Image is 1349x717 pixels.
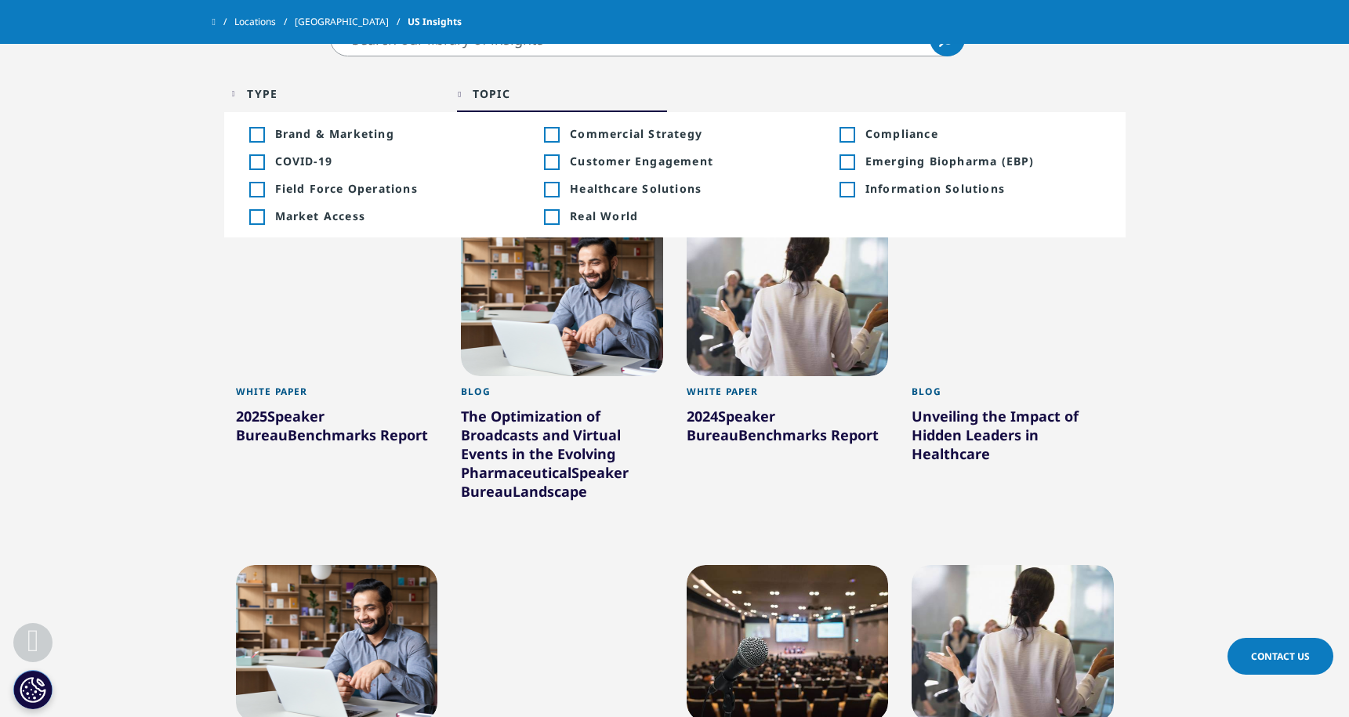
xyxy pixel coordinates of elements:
[570,154,805,168] span: Customer Engagement
[544,210,558,224] div: Inclusion filter on Real World; 1 result
[865,126,1101,141] span: Compliance
[822,147,1118,175] li: Inclusion filter on Emerging Biopharma (EBP); 1 result
[939,31,955,47] svg: Search
[275,208,510,223] span: Market Access
[527,175,822,202] li: Inclusion filter on Healthcare Solutions; 1 result
[1251,650,1310,663] span: Contact Us
[234,8,295,36] a: Locations
[822,175,1118,202] li: Inclusion filter on Information Solutions; 2 results
[527,120,822,147] li: Inclusion filter on Commercial Strategy; 6 results
[912,376,1114,504] a: Blog Unveiling the Impact of Hidden Leaders in Healthcare
[249,210,263,224] div: Inclusion filter on Market Access; 1 result
[839,155,854,169] div: Inclusion filter on Emerging Biopharma (EBP); 1 result
[839,128,854,142] div: Inclusion filter on Compliance; 1 result
[865,154,1101,168] span: Emerging Biopharma (EBP)
[527,202,822,230] li: Inclusion filter on Real World; 1 result
[527,147,822,175] li: Inclusion filter on Customer Engagement; 4 results
[461,376,663,541] a: Blog The Optimization of Broadcasts and Virtual Events in the Evolving PharmaceuticalSpeaker Bure...
[232,202,528,230] li: Inclusion filter on Market Access; 1 result
[687,386,889,407] div: White Paper
[408,8,462,36] span: US Insights
[275,154,510,168] span: COVID-19
[232,120,528,147] li: Inclusion filter on Brand & Marketing; 1 result
[839,183,854,197] div: Inclusion filter on Information Solutions; 2 results
[865,181,1101,196] span: Information Solutions
[571,463,629,482] span: Speaker
[687,376,889,485] a: White Paper 2024Speaker BureauBenchmarks Report
[544,183,558,197] div: Inclusion filter on Healthcare Solutions; 1 result
[232,175,528,202] li: Inclusion filter on Field Force Operations; 4 results
[249,155,263,169] div: Inclusion filter on COVID-19; 3 results
[1228,638,1333,675] a: Contact Us
[544,128,558,142] div: Inclusion filter on Commercial Strategy; 6 results
[267,407,325,425] span: Speaker
[570,126,805,141] span: Commercial Strategy
[249,183,263,197] div: Inclusion filter on Field Force Operations; 4 results
[236,407,438,451] div: 2025 Benchmarks Report
[247,86,277,101] div: Type facet.
[912,407,1114,469] div: Unveiling the Impact of Hidden Leaders in Healthcare
[236,425,288,444] span: Bureau
[822,120,1118,147] li: Inclusion filter on Compliance; 1 result
[13,670,53,709] button: Cookies Settings
[461,482,513,501] span: Bureau
[236,386,438,407] div: White Paper
[249,128,263,142] div: Inclusion filter on Brand & Marketing; 1 result
[718,407,775,425] span: Speaker
[473,86,510,101] div: Topic facet.
[232,147,528,175] li: Inclusion filter on COVID-19; 3 results
[461,407,663,507] div: The Optimization of Broadcasts and Virtual Events in the Evolving Pharmaceutical Landscape
[570,181,805,196] span: Healthcare Solutions
[295,8,408,36] a: [GEOGRAPHIC_DATA]
[687,425,738,444] span: Bureau
[275,126,510,141] span: Brand & Marketing
[461,386,663,407] div: Blog
[570,208,805,223] span: Real World
[236,376,438,485] a: White Paper 2025Speaker BureauBenchmarks Report
[544,155,558,169] div: Inclusion filter on Customer Engagement; 4 results
[275,181,510,196] span: Field Force Operations
[687,407,889,451] div: 2024 Benchmarks Report
[912,386,1114,407] div: Blog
